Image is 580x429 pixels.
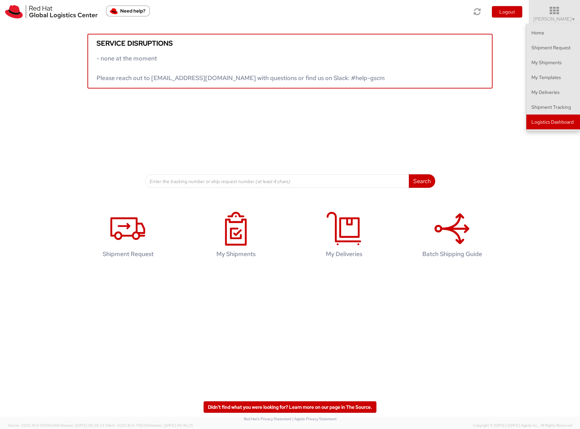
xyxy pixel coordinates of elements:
[87,34,493,89] a: Service disruptions - none at the moment Please reach out to [EMAIL_ADDRESS][DOMAIN_NAME] with qu...
[244,417,291,421] a: Red Hat's Privacy Statement
[77,205,179,268] a: Shipment Request
[572,17,576,22] span: ▼
[526,100,580,115] a: Shipment Tracking
[145,174,409,188] input: Enter the tracking number or ship request number (at least 4 chars)
[105,423,193,428] span: Client: 2025.18.0-71d3358
[292,417,337,421] a: | Agistix Privacy Statement
[492,6,522,18] button: Logout
[533,16,576,22] span: [PERSON_NAME]
[192,251,280,257] h4: My Shipments
[84,251,172,257] h4: Shipment Request
[62,423,104,428] span: master, [DATE] 08:26:33
[204,401,376,413] a: Didn't find what you were looking for? Learn more on our page in The Source.
[473,423,572,428] span: Copyright © [DATE]-[DATE] Agistix Inc., All Rights Reserved
[293,205,395,268] a: My Deliveries
[151,423,193,428] span: master, [DATE] 09:46:25
[526,55,580,70] a: My Shipments
[409,174,435,188] button: Search
[526,40,580,55] a: Shipment Request
[97,54,385,82] span: - none at the moment Please reach out to [EMAIL_ADDRESS][DOMAIN_NAME] with questions or find us o...
[408,251,496,257] h4: Batch Shipping Guide
[5,5,98,19] img: rh-logistics-00dfa346123c4ec078e1.svg
[185,205,287,268] a: My Shipments
[401,205,503,268] a: Batch Shipping Guide
[526,25,580,40] a: Home
[97,40,483,47] h5: Service disruptions
[526,115,580,129] a: Logistics Dashboard
[526,70,580,85] a: My Templates
[300,251,388,257] h4: My Deliveries
[526,85,580,100] a: My Deliveries
[106,5,150,17] button: Need help?
[8,423,104,428] span: Server: 2025.19.0-1259b540fc1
